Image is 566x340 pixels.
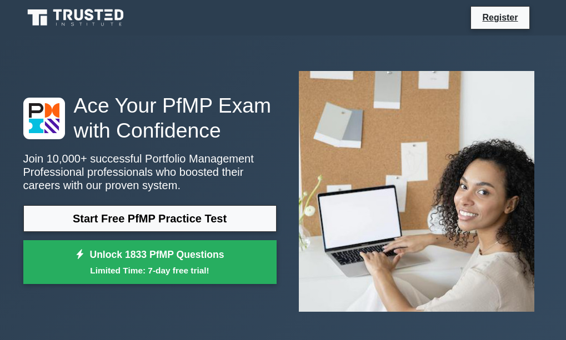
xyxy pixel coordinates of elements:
[23,93,277,143] h1: Ace Your PfMP Exam with Confidence
[475,11,524,24] a: Register
[23,205,277,232] a: Start Free PfMP Practice Test
[23,152,277,192] p: Join 10,000+ successful Portfolio Management Professional professionals who boosted their careers...
[37,264,263,277] small: Limited Time: 7-day free trial!
[23,240,277,285] a: Unlock 1833 PfMP QuestionsLimited Time: 7-day free trial!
